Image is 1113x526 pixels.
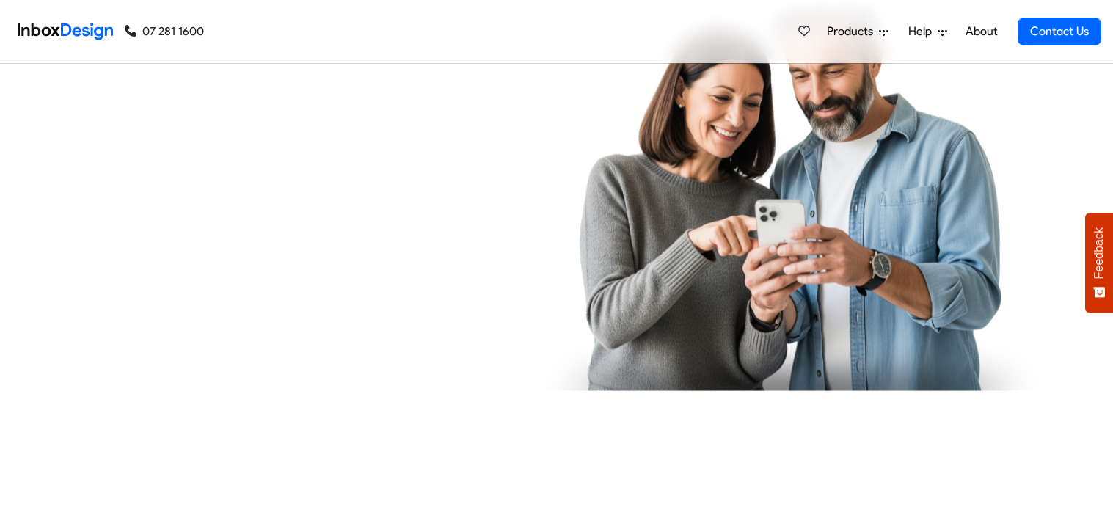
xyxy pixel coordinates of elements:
[125,23,204,40] a: 07 281 1600
[902,17,953,46] a: Help
[961,17,1001,46] a: About
[821,17,894,46] a: Products
[908,23,938,40] span: Help
[827,23,879,40] span: Products
[1085,213,1113,313] button: Feedback - Show survey
[1018,18,1101,45] a: Contact Us
[1092,227,1106,279] span: Feedback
